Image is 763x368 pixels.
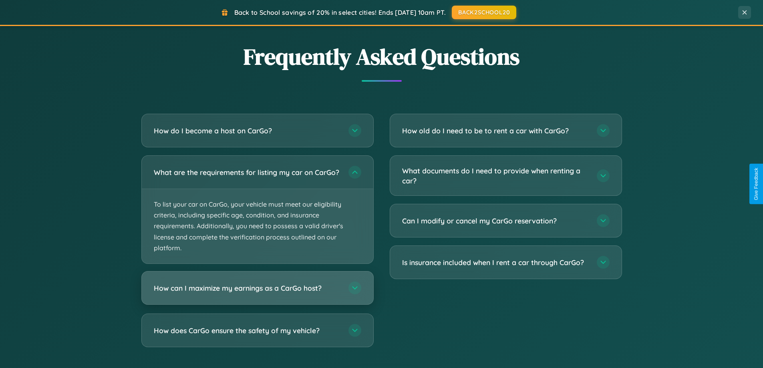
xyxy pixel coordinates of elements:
h3: What are the requirements for listing my car on CarGo? [154,167,340,177]
h3: Is insurance included when I rent a car through CarGo? [402,257,589,267]
p: To list your car on CarGo, your vehicle must meet our eligibility criteria, including specific ag... [142,189,373,263]
h3: How old do I need to be to rent a car with CarGo? [402,126,589,136]
div: Give Feedback [753,168,759,200]
button: BACK2SCHOOL20 [452,6,516,19]
h3: What documents do I need to provide when renting a car? [402,166,589,185]
h2: Frequently Asked Questions [141,41,622,72]
h3: How do I become a host on CarGo? [154,126,340,136]
h3: How can I maximize my earnings as a CarGo host? [154,283,340,293]
h3: How does CarGo ensure the safety of my vehicle? [154,326,340,336]
h3: Can I modify or cancel my CarGo reservation? [402,216,589,226]
span: Back to School savings of 20% in select cities! Ends [DATE] 10am PT. [234,8,446,16]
